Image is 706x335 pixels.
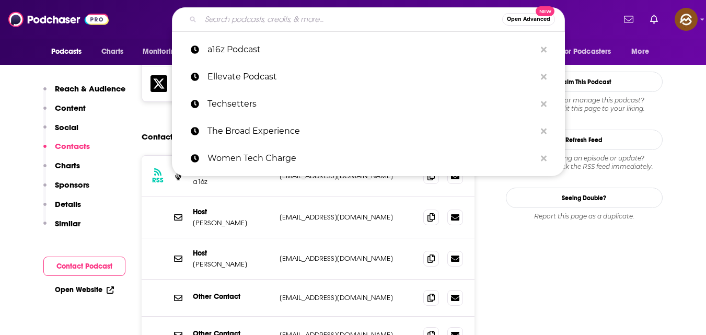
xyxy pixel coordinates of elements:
[201,11,502,28] input: Search podcasts, credits, & more...
[143,44,180,59] span: Monitoring
[101,44,124,59] span: Charts
[55,218,80,228] p: Similar
[207,90,536,118] p: Techsetters
[55,84,125,94] p: Reach & Audience
[55,285,114,294] a: Open Website
[675,8,698,31] span: Logged in as hey85204
[502,13,555,26] button: Open AdvancedNew
[280,293,415,302] p: [EMAIL_ADDRESS][DOMAIN_NAME]
[172,63,565,90] a: Ellevate Podcast
[44,42,96,62] button: open menu
[43,84,125,103] button: Reach & Audience
[152,176,164,184] h3: RSS
[55,160,80,170] p: Charts
[43,141,90,160] button: Contacts
[95,42,130,62] a: Charts
[193,292,271,301] p: Other Contact
[506,188,663,208] a: Seeing Double?
[55,103,86,113] p: Content
[55,122,78,132] p: Social
[43,122,78,142] button: Social
[280,213,415,222] p: [EMAIL_ADDRESS][DOMAIN_NAME]
[55,180,89,190] p: Sponsors
[280,254,415,263] p: [EMAIL_ADDRESS][DOMAIN_NAME]
[55,141,90,151] p: Contacts
[8,9,109,29] img: Podchaser - Follow, Share and Rate Podcasts
[506,96,663,113] div: Claim and edit this page to your liking.
[55,199,81,209] p: Details
[43,103,86,122] button: Content
[561,44,611,59] span: For Podcasters
[207,145,536,172] p: Women Tech Charge
[43,199,81,218] button: Details
[193,218,271,227] p: [PERSON_NAME]
[506,154,663,171] div: Are we missing an episode or update? Use this to check the RSS feed immediately.
[193,207,271,216] p: Host
[554,42,627,62] button: open menu
[172,118,565,145] a: The Broad Experience
[506,130,663,150] button: Refresh Feed
[207,36,536,63] p: a16z Podcast
[506,212,663,221] div: Report this page as a duplicate.
[193,249,271,258] p: Host
[43,160,80,180] button: Charts
[172,145,565,172] a: Women Tech Charge
[624,42,662,62] button: open menu
[43,218,80,238] button: Similar
[506,96,663,105] span: Do you host or manage this podcast?
[646,10,662,28] a: Show notifications dropdown
[620,10,638,28] a: Show notifications dropdown
[43,180,89,199] button: Sponsors
[675,8,698,31] img: User Profile
[51,44,82,59] span: Podcasts
[207,63,536,90] p: Ellevate Podcast
[536,6,554,16] span: New
[135,42,193,62] button: open menu
[142,127,177,147] h2: Contacts
[207,118,536,145] p: The Broad Experience
[631,44,649,59] span: More
[193,260,271,269] p: [PERSON_NAME]
[172,7,565,31] div: Search podcasts, credits, & more...
[506,72,663,92] button: Claim This Podcast
[172,36,565,63] a: a16z Podcast
[675,8,698,31] button: Show profile menu
[193,177,271,186] p: a16z
[507,17,550,22] span: Open Advanced
[43,257,125,276] button: Contact Podcast
[172,90,565,118] a: Techsetters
